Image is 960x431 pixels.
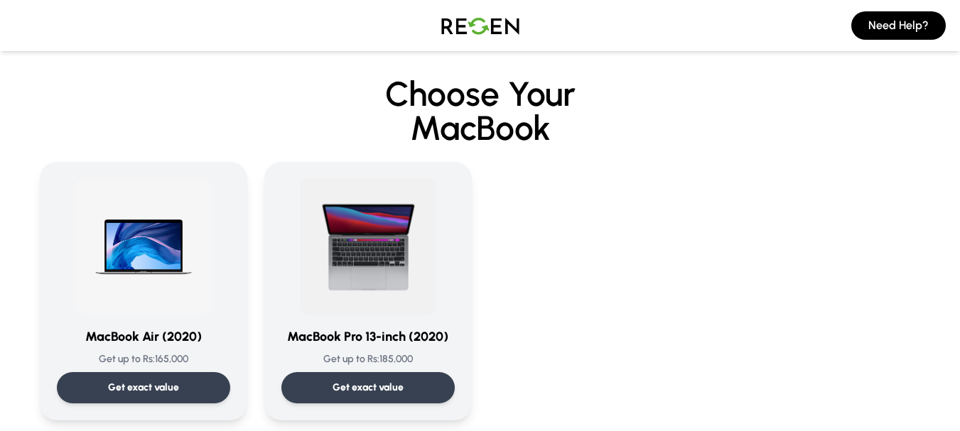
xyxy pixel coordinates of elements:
[75,179,212,315] img: MacBook Air (2020)
[281,352,455,366] p: Get up to Rs: 185,000
[57,327,230,347] h3: MacBook Air (2020)
[40,111,921,145] span: MacBook
[333,381,404,395] p: Get exact value
[108,381,179,395] p: Get exact value
[431,6,530,45] img: Logo
[300,179,436,315] img: MacBook Pro 13-inch (2020)
[281,327,455,347] h3: MacBook Pro 13-inch (2020)
[851,11,946,40] button: Need Help?
[57,352,230,366] p: Get up to Rs: 165,000
[385,73,576,114] span: Choose Your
